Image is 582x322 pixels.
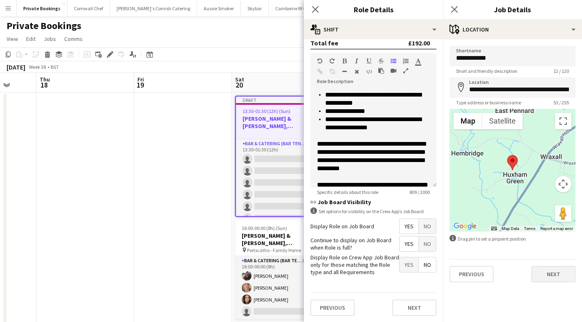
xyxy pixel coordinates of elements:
span: Short and friendly description [449,68,524,74]
button: Show satellite imagery [482,113,523,129]
span: No [419,257,436,272]
span: Yes [400,257,418,272]
span: 12 / 120 [547,68,575,74]
h3: Role Details [304,4,443,15]
button: Private Bookings [17,0,67,16]
div: Set options for visibility on the Crew App’s Job Board [310,207,436,215]
button: Previous [449,266,494,282]
label: Display Role on Crew App Job Board only for those matching the Role type and all Requirements [310,254,399,276]
button: Paste as plain text [378,68,384,74]
app-card-role: Bar & Catering (Bar Tender)0/613:30-01:30 (12h) [236,139,326,226]
span: Fri [137,76,144,83]
app-job-card: 16:00-00:00 (8h) (Sun)3/4[PERSON_NAME] & [PERSON_NAME], Portscatho, [DATE] Portscatho - Family Ho... [235,220,327,320]
button: Map Data [502,226,519,232]
div: Drag pin to set a pinpoint position [449,235,575,243]
span: Edit [26,35,36,43]
span: 19 [136,80,144,90]
button: Clear Formatting [354,68,360,75]
button: Unordered List [391,58,396,64]
button: Insert video [391,68,396,74]
span: Week 38 [27,64,47,70]
span: Yes [400,236,418,251]
span: Portscatho - Family Home [247,247,301,253]
button: Next [392,299,436,316]
button: Previous [310,299,355,316]
span: Comms [64,35,83,43]
label: Display Role on Job Board [310,223,374,230]
button: Show street map [454,113,482,129]
div: Draft [236,97,326,103]
button: Redo [329,58,335,64]
span: 13:30-01:30 (12h) (Sun) [243,108,290,114]
button: Strikethrough [378,58,384,64]
a: Terms (opens in new tab) [524,226,535,231]
button: Italic [354,58,360,64]
button: Cornwall Chef [67,0,110,16]
span: 809 / 2000 [403,189,436,195]
span: Type address or business name [449,99,528,106]
span: Sat [235,76,244,83]
h3: Job Details [443,4,582,15]
label: Continue to display on Job Board when Role is full? [310,236,399,251]
div: [DATE] [7,63,25,71]
button: Aussie Smoker [197,0,241,16]
h3: Job Board Visibility [310,198,436,206]
button: Next [531,266,575,282]
span: Jobs [44,35,56,43]
h1: Private Bookings [7,20,81,32]
button: Underline [366,58,372,64]
button: Undo [317,58,323,64]
span: No [419,236,436,251]
span: 53 / 255 [547,99,575,106]
div: £192.00 [408,39,430,47]
a: Edit [23,34,39,44]
span: Specific details about this role [310,189,385,195]
a: Report a map error [540,226,573,231]
div: BST [51,64,59,70]
span: Thu [40,76,50,83]
a: View [3,34,21,44]
div: Shift [304,20,443,39]
a: Jobs [40,34,59,44]
span: Yes [400,219,418,234]
button: Drag Pegman onto the map to open Street View [555,205,571,222]
app-job-card: Draft13:30-01:30 (12h) (Sun)0/13[PERSON_NAME] & [PERSON_NAME], [GEOGRAPHIC_DATA], [DATE]3 RolesBa... [235,96,327,217]
button: Skybar [241,0,269,16]
h3: [PERSON_NAME] & [PERSON_NAME], Portscatho, [DATE] [235,232,327,247]
a: Open this area in Google Maps (opens a new window) [452,221,479,232]
span: 16:00-00:00 (8h) (Sun) [242,225,287,231]
h3: [PERSON_NAME] & [PERSON_NAME], [GEOGRAPHIC_DATA], [DATE] [236,115,326,130]
span: No [419,219,436,234]
app-card-role: Bar & Catering (Bar Tender)1A3/416:00-00:00 (8h)[PERSON_NAME][PERSON_NAME][PERSON_NAME] [235,256,327,320]
button: Fullscreen [403,68,409,74]
img: Google [452,221,479,232]
div: Total fee [310,39,338,47]
button: Keyboard shortcuts [491,226,497,232]
span: 20 [234,80,244,90]
button: Toggle fullscreen view [555,113,571,129]
a: Comms [61,34,86,44]
span: 18 [38,80,50,90]
button: Horizontal Line [342,68,347,75]
button: HTML Code [366,68,372,75]
button: Ordered List [403,58,409,64]
button: Bold [342,58,347,64]
button: [PERSON_NAME]'s Cornish Catering [110,0,197,16]
button: Map camera controls [555,176,571,192]
span: View [7,35,18,43]
button: Text Color [415,58,421,64]
div: Location [443,20,582,39]
button: Camborne RFC [269,0,313,16]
